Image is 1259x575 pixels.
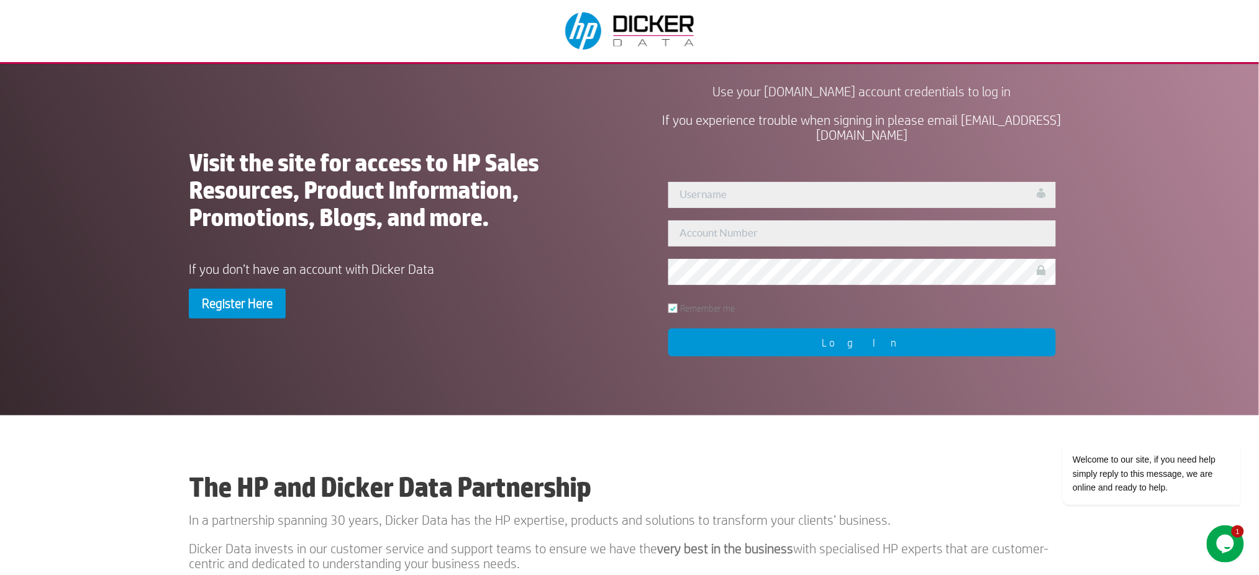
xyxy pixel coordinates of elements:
[1023,373,1247,519] iframe: chat widget
[189,471,591,503] b: The HP and Dicker Data Partnership
[189,261,434,276] span: If you don’t have an account with Dicker Data
[189,289,286,319] a: Register Here
[558,6,704,56] img: Dicker Data & HP
[189,541,1049,571] span: with specialised HP experts that are customer-centric and dedicated to understanding your busines...
[713,84,1011,99] span: Use your [DOMAIN_NAME] account credentials to log in
[189,512,891,527] span: In a partnership spanning 30 years, Dicker Data has the HP expertise, products and solutions to t...
[1207,525,1247,563] iframe: chat widget
[663,112,1061,142] span: If you experience trouble when signing in please email [EMAIL_ADDRESS][DOMAIN_NAME]
[668,304,735,313] label: Remember me
[189,149,605,237] h1: Visit the site for access to HP Sales Resources, Product Information, Promotions, Blogs, and more.
[657,541,793,556] b: very best in the business
[189,541,657,556] span: Dicker Data invests in our customer service and support teams to ensure we have the
[668,182,1056,208] input: Username
[668,328,1056,356] input: Log In
[668,220,1056,247] input: Account Number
